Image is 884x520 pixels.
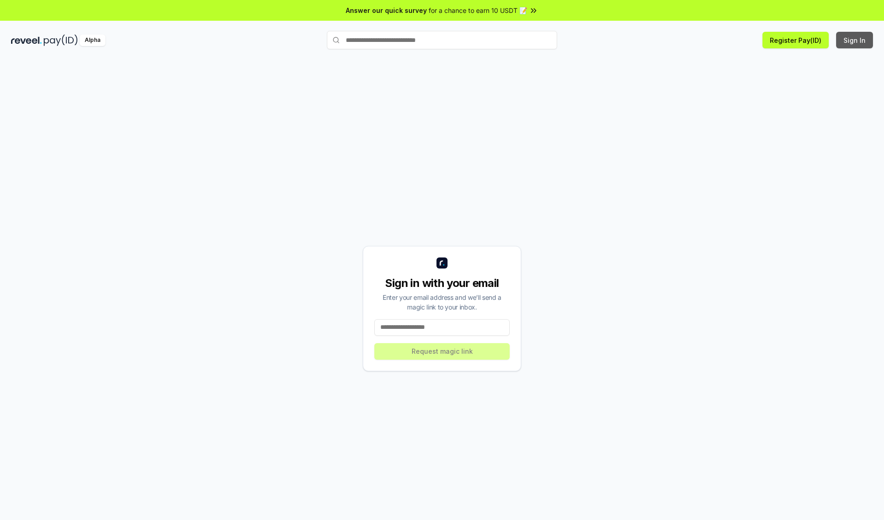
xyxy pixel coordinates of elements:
[374,276,510,291] div: Sign in with your email
[80,35,105,46] div: Alpha
[44,35,78,46] img: pay_id
[762,32,829,48] button: Register Pay(ID)
[436,257,448,269] img: logo_small
[429,6,527,15] span: for a chance to earn 10 USDT 📝
[346,6,427,15] span: Answer our quick survey
[374,292,510,312] div: Enter your email address and we’ll send a magic link to your inbox.
[11,35,42,46] img: reveel_dark
[836,32,873,48] button: Sign In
